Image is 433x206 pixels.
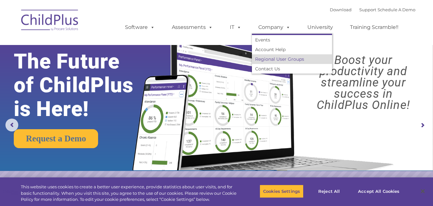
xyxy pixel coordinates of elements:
div: This website uses cookies to create a better user experience, provide statistics about user visit... [21,184,238,203]
button: Cookies Settings [260,184,304,198]
a: IT [223,21,248,34]
a: Assessments [165,21,219,34]
a: Software [119,21,161,34]
rs-layer: The Future of ChildPlus is Here! [14,49,152,121]
a: University [301,21,339,34]
a: Request a Demo [14,129,98,148]
a: Training Scramble!! [344,21,405,34]
span: Phone number [89,69,116,74]
a: Regional User Groups [252,54,332,64]
button: Close [416,184,430,198]
rs-layer: Boost your productivity and streamline your success in ChildPlus Online! [299,54,428,111]
button: Reject All [309,184,349,198]
span: Last name [89,42,109,47]
font: | [330,7,415,12]
button: Accept All Cookies [354,184,403,198]
a: Download [330,7,352,12]
a: Company [252,21,297,34]
img: ChildPlus by Procare Solutions [18,5,82,37]
a: Schedule A Demo [378,7,415,12]
a: Contact Us [252,64,332,74]
a: Account Help [252,45,332,54]
a: Events [252,35,332,45]
a: Support [359,7,376,12]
